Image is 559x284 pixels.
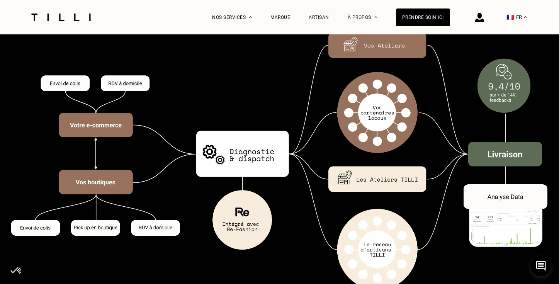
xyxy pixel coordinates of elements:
span: 🇫🇷 [506,14,514,21]
img: Logo du service de couturière Tilli [29,14,93,21]
img: menu déroulant [524,16,527,18]
img: icône connexion [475,13,484,22]
a: Prendre soin ici [396,9,450,26]
a: Artisan [309,15,329,20]
img: Menu déroulant [249,16,252,18]
img: Menu déroulant à propos [374,16,377,18]
a: Marque [270,15,290,20]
